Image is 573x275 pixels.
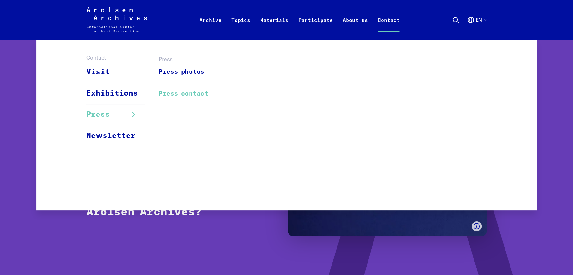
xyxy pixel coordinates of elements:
[255,15,293,40] a: Materials
[86,109,110,120] span: Press
[159,65,208,79] a: Press photos
[86,83,146,104] a: Exhibitions
[373,15,405,40] a: Contact
[159,87,208,101] a: Press contact
[195,15,226,40] a: Archive
[338,15,373,40] a: About us
[86,62,146,83] a: Visit
[472,221,482,231] button: Show caption
[226,15,255,40] a: Topics
[293,15,338,40] a: Participate
[86,125,146,146] a: Newsletter
[86,104,146,125] a: Press
[467,16,487,39] button: English, language selection
[86,62,146,146] ul: Contact
[146,63,218,148] ul: Press
[195,7,405,32] nav: Primary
